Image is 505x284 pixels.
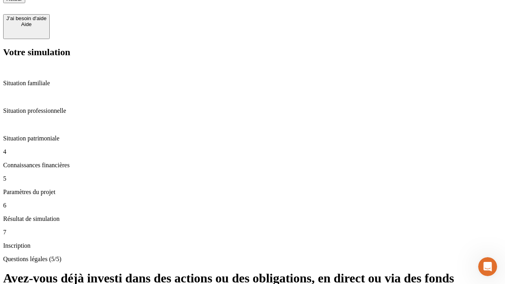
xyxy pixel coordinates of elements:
[478,257,497,276] iframe: Intercom live chat
[3,175,502,182] p: 5
[6,21,47,27] div: Aide
[6,15,47,21] div: J’ai besoin d'aide
[3,256,502,263] p: Questions légales (5/5)
[3,162,502,169] p: Connaissances financières
[3,47,502,58] h2: Votre simulation
[3,148,502,155] p: 4
[3,215,502,222] p: Résultat de simulation
[3,135,502,142] p: Situation patrimoniale
[3,202,502,209] p: 6
[3,189,502,196] p: Paramètres du projet
[3,229,502,236] p: 7
[3,14,50,39] button: J’ai besoin d'aideAide
[3,107,502,114] p: Situation professionnelle
[3,242,502,249] p: Inscription
[3,80,502,87] p: Situation familiale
